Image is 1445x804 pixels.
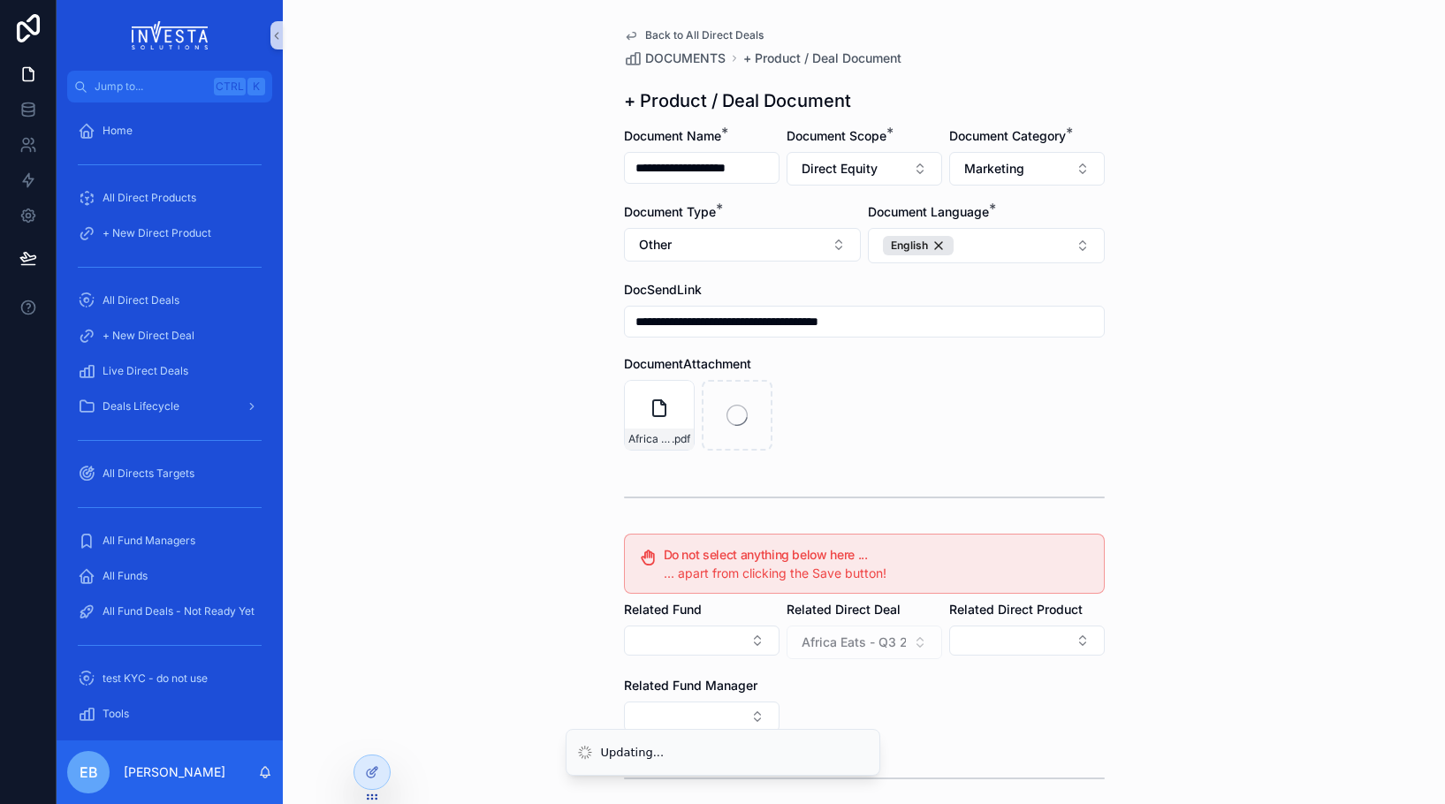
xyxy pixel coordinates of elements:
[601,744,665,762] div: Updating...
[672,432,690,446] span: .pdf
[67,525,272,557] a: All Fund Managers
[103,604,255,618] span: All Fund Deals - Not Ready Yet
[868,228,1105,263] button: Select Button
[787,128,886,143] span: Document Scope
[67,560,272,592] a: All Funds
[624,678,757,693] span: Related Fund Manager
[645,49,726,67] span: DOCUMENTS
[67,284,272,316] a: All Direct Deals
[664,565,1090,582] div: ... apart from clicking the Save button!
[868,204,989,219] span: Document Language
[103,124,133,138] span: Home
[787,152,942,186] button: Select Button
[743,49,901,67] a: + Product / Deal Document
[80,762,98,783] span: EB
[624,282,702,297] span: DocSendLink
[103,466,194,481] span: All Directs Targets
[132,21,209,49] img: App logo
[787,602,901,617] span: Related Direct Deal
[67,217,272,249] a: + New Direct Product
[664,565,886,580] span: ... apart from clicking the Save button!
[624,128,721,143] span: Document Name
[103,226,211,240] span: + New Direct Product
[624,602,702,617] span: Related Fund
[103,707,129,721] span: Tools
[624,228,861,262] button: Select Button
[124,763,225,781] p: [PERSON_NAME]
[103,569,148,583] span: All Funds
[883,236,954,255] button: Unselect 1
[67,320,272,352] a: + New Direct Deal
[624,356,751,371] span: DocumentAttachment
[664,549,1090,561] h5: Do not select anything below here ...
[624,702,780,732] button: Select Button
[103,364,188,378] span: Live Direct Deals
[67,698,272,730] a: Tools
[964,160,1024,178] span: Marketing
[67,355,272,387] a: Live Direct Deals
[949,602,1083,617] span: Related Direct Product
[67,663,272,694] a: test KYC - do not use
[214,78,246,95] span: Ctrl
[67,391,272,422] a: Deals Lifecycle
[67,595,272,627] a: All Fund Deals - Not Ready Yet
[949,152,1105,186] button: Select Button
[103,329,194,343] span: + New Direct Deal
[103,671,208,686] span: test KYC - do not use
[67,458,272,489] a: All Directs Targets
[67,71,272,102] button: Jump to...CtrlK
[249,80,263,94] span: K
[624,204,716,219] span: Document Type
[949,128,1066,143] span: Document Category
[624,88,851,113] h1: + Product / Deal Document
[624,626,780,656] button: Select Button
[949,626,1105,656] button: Select Button
[103,293,179,307] span: All Direct Deals
[95,80,207,94] span: Jump to...
[67,115,272,147] a: Home
[624,28,764,42] a: Back to All Direct Deals
[645,28,764,42] span: Back to All Direct Deals
[103,399,179,413] span: Deals Lifecycle
[628,432,672,446] span: Africa Eats - Webinar Presentation
[103,191,196,205] span: All Direct Products
[802,160,878,178] span: Direct Equity
[891,239,928,253] span: English
[67,182,272,214] a: All Direct Products
[57,102,283,740] div: scrollable content
[624,49,726,67] a: DOCUMENTS
[639,236,672,254] span: Other
[103,534,195,548] span: All Fund Managers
